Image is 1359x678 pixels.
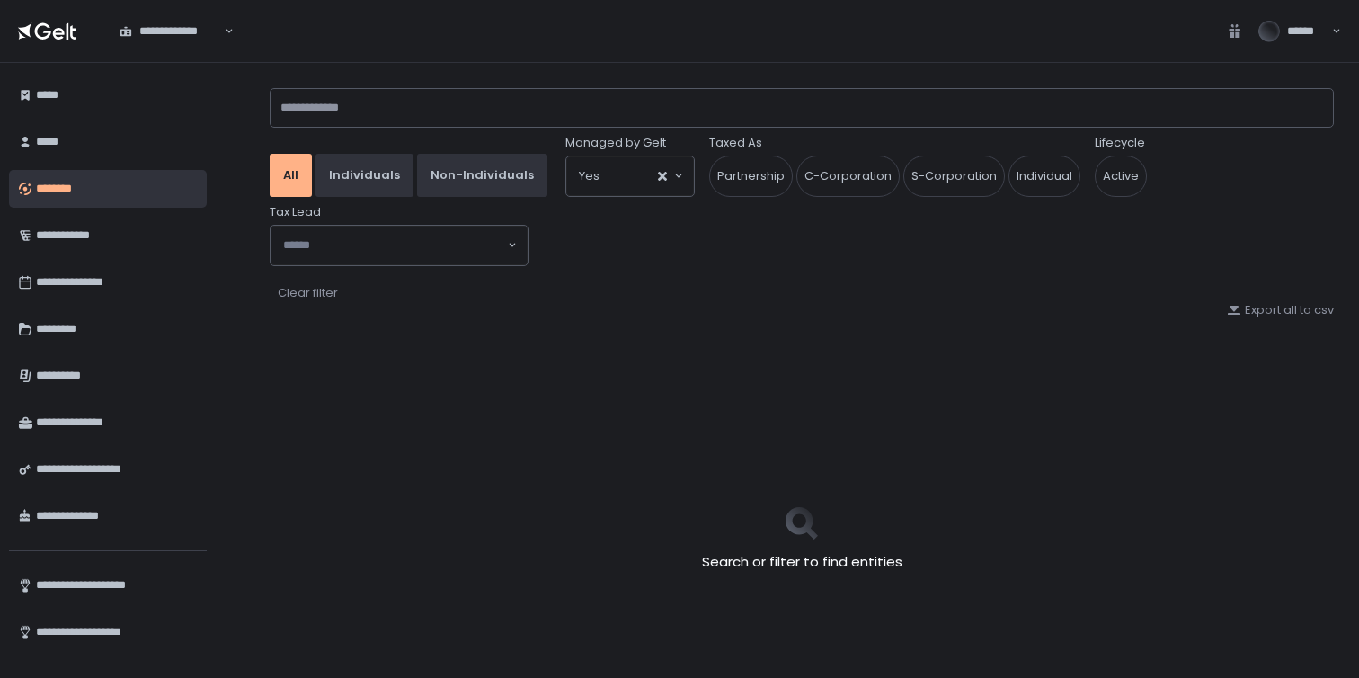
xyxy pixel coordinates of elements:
button: Clear filter [277,284,339,302]
input: Search for option [283,236,506,254]
button: Export all to csv [1227,302,1334,318]
input: Search for option [222,22,223,40]
div: Individuals [329,167,400,183]
div: Search for option [271,226,528,265]
div: Search for option [108,13,234,50]
div: Clear filter [278,285,338,301]
input: Search for option [600,167,656,185]
button: Non-Individuals [417,154,547,197]
span: Yes [579,167,600,185]
span: Partnership [709,156,793,197]
span: C-Corporation [796,156,900,197]
span: active [1095,156,1147,197]
span: Tax Lead [270,204,321,220]
label: Taxed As [709,135,762,151]
div: All [283,167,298,183]
label: Lifecycle [1095,135,1145,151]
span: S-Corporation [903,156,1005,197]
h2: Search or filter to find entities [702,552,902,573]
button: Clear Selected [658,172,667,181]
button: Individuals [315,154,413,197]
div: Non-Individuals [431,167,534,183]
span: Individual [1008,156,1080,197]
div: Search for option [566,156,694,196]
button: All [270,154,312,197]
span: Managed by Gelt [565,135,666,151]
